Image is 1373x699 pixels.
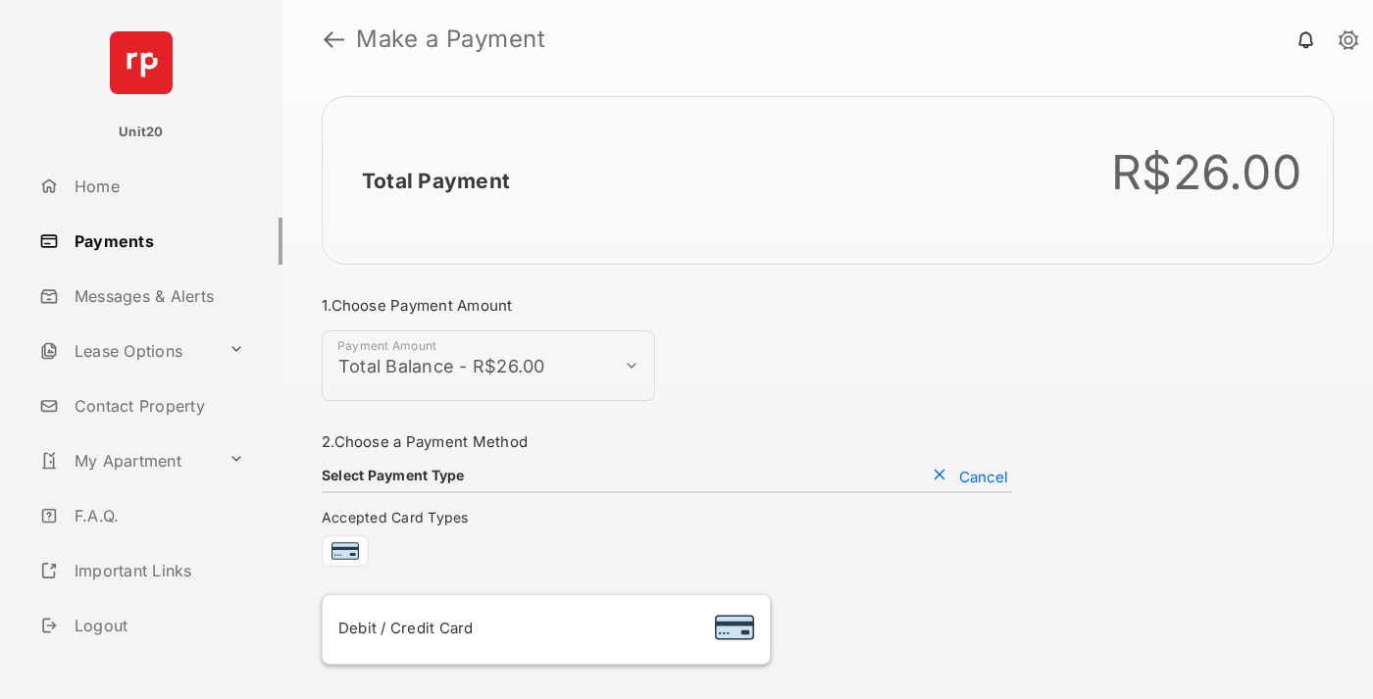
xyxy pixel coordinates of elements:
a: Messages & Alerts [31,273,282,320]
a: Lease Options [31,327,221,374]
a: Home [31,163,282,210]
span: Accepted Card Types [322,509,477,525]
h3: 2. Choose a Payment Method [322,432,1012,451]
a: My Apartment [31,437,221,484]
a: Contact Property [31,382,282,429]
h3: 1. Choose Payment Amount [322,296,1012,315]
img: svg+xml;base64,PHN2ZyB4bWxucz0iaHR0cDovL3d3dy53My5vcmcvMjAwMC9zdmciIHdpZHRoPSI2NCIgaGVpZ2h0PSI2NC... [110,31,173,94]
a: F.A.Q. [31,492,282,539]
span: Debit / Credit Card [338,619,474,637]
p: Unit20 [119,123,164,142]
button: Cancel [928,467,1012,486]
a: Important Links [31,547,252,594]
h4: Select Payment Type [322,467,465,483]
h2: Total Payment [362,169,510,193]
a: Payments [31,218,282,265]
div: R$26.00 [1111,144,1301,201]
strong: Make a Payment [356,27,545,51]
a: Logout [31,602,282,649]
